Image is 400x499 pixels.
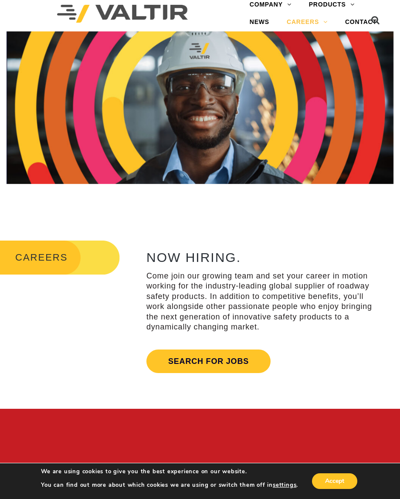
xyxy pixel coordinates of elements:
[41,468,298,475] p: We are using cookies to give you the best experience on our website.
[146,271,376,332] p: Come join our growing team and set your career in motion working for the industry-leading global ...
[273,481,296,489] button: settings
[41,481,298,489] p: You can find out more about which cookies we are using or switch them off in .
[146,250,376,265] h2: NOW HIRING.
[278,14,336,31] a: CAREERS
[336,14,386,31] a: CONTACT
[57,5,188,23] img: Valtir
[241,14,278,31] a: NEWS
[146,350,271,373] a: Search for jobs
[312,473,357,489] button: Accept
[7,31,393,184] img: Careers_Header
